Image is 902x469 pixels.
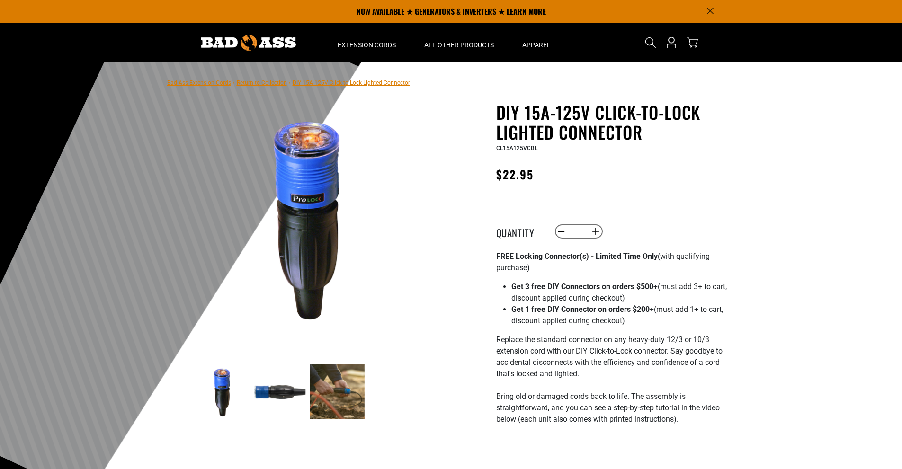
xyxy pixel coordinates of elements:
[496,334,728,436] p: Replace the standard connector on any heavy-duty 12/3 or 10/3 extension cord with our DIY Click-t...
[237,80,287,86] a: Return to Collection
[511,282,658,291] strong: Get 3 free DIY Connectors on orders $500+
[511,305,654,314] strong: Get 1 free DIY Connector on orders $200+
[496,166,534,183] span: $22.95
[522,41,551,49] span: Apparel
[167,80,231,86] a: Bad Ass Extension Cords
[289,80,291,86] span: ›
[293,80,410,86] span: DIY 15A-125V Click-to-Lock Lighted Connector
[508,23,565,62] summary: Apparel
[511,305,723,325] span: (must add 1+ to cart, discount applied during checkout)
[201,35,296,51] img: Bad Ass Extension Cords
[323,23,410,62] summary: Extension Cords
[496,102,728,142] h1: DIY 15A-125V Click-to-Lock Lighted Connector
[233,80,235,86] span: ›
[496,225,544,238] label: Quantity
[496,252,710,272] span: (with qualifying purchase)
[511,282,727,302] span: (must add 3+ to cart, discount applied during checkout)
[424,41,494,49] span: All Other Products
[496,252,658,261] strong: FREE Locking Connector(s) - Limited Time Only
[496,145,537,151] span: CL15A125VCBL
[643,35,658,50] summary: Search
[338,41,396,49] span: Extension Cords
[410,23,508,62] summary: All Other Products
[167,77,410,88] nav: breadcrumbs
